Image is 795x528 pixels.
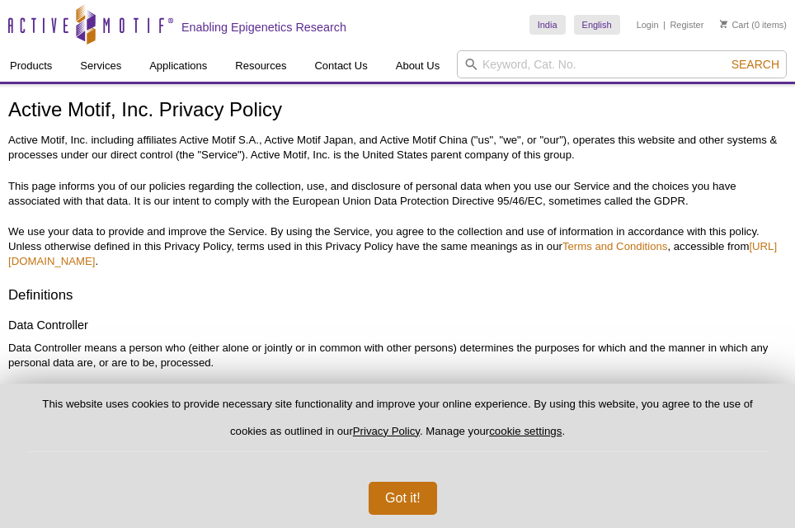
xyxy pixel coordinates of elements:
[529,15,566,35] a: India
[8,285,787,305] h3: Definitions
[70,50,131,82] a: Services
[562,240,668,252] a: Terms and Conditions
[720,15,787,35] li: (0 items)
[670,19,703,31] a: Register
[369,482,437,515] button: Got it!
[8,318,787,332] h4: Data Controller
[225,50,296,82] a: Resources
[574,15,620,35] a: English
[26,397,769,452] p: This website uses cookies to provide necessary site functionality and improve your online experie...
[489,425,562,437] button: cookie settings
[353,425,420,437] a: Privacy Policy
[663,15,666,35] li: |
[304,50,377,82] a: Contact Us
[8,224,787,269] p: We use your data to provide and improve the Service. By using the Service, you agree to the colle...
[457,50,787,78] input: Keyword, Cat. No.
[727,57,784,72] button: Search
[720,19,749,31] a: Cart
[731,58,779,71] span: Search
[720,20,727,28] img: Your Cart
[181,20,346,35] h2: Enabling Epigenetics Research
[139,50,217,82] a: Applications
[8,133,787,163] p: Active Motif, Inc. including affiliates Active Motif S.A., Active Motif Japan, and Active Motif C...
[637,19,659,31] a: Login
[8,341,787,370] p: Data Controller means a person who (either alone or jointly or in common with other persons) dete...
[386,50,449,82] a: About Us
[8,99,787,123] h1: Active Motif, Inc. Privacy Policy
[8,179,787,209] p: This page informs you of our policies regarding the collection, use, and disclosure of personal d...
